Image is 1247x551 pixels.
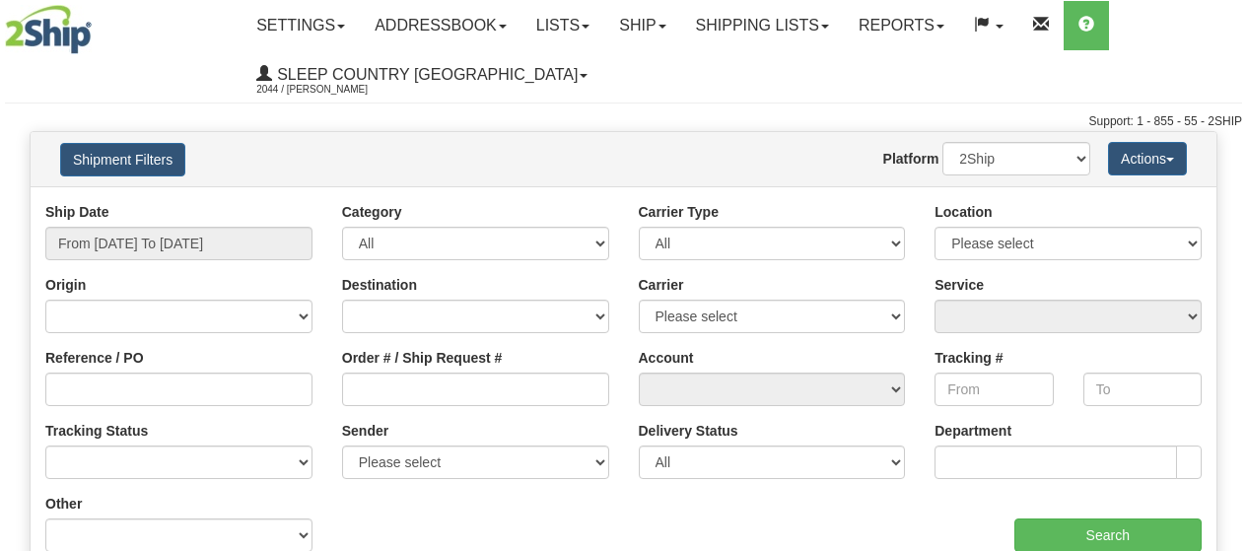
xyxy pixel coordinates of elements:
a: Reports [844,1,959,50]
a: Sleep Country [GEOGRAPHIC_DATA] 2044 / [PERSON_NAME] [242,50,602,100]
label: Location [935,202,992,222]
label: Service [935,275,984,295]
input: To [1083,373,1202,406]
button: Shipment Filters [60,143,185,176]
label: Carrier Type [639,202,719,222]
label: Carrier [639,275,684,295]
a: Addressbook [360,1,521,50]
label: Ship Date [45,202,109,222]
label: Account [639,348,694,368]
a: Shipping lists [681,1,844,50]
label: Origin [45,275,86,295]
label: Platform [883,149,939,169]
label: Category [342,202,402,222]
a: Lists [521,1,604,50]
label: Order # / Ship Request # [342,348,503,368]
input: From [935,373,1053,406]
label: Destination [342,275,417,295]
label: Sender [342,421,388,441]
a: Settings [242,1,360,50]
span: 2044 / [PERSON_NAME] [256,80,404,100]
button: Actions [1108,142,1187,175]
span: Sleep Country [GEOGRAPHIC_DATA] [272,66,578,83]
label: Delivery Status [639,421,738,441]
div: Support: 1 - 855 - 55 - 2SHIP [5,113,1242,130]
img: logo2044.jpg [5,5,92,54]
label: Tracking # [935,348,1003,368]
label: Reference / PO [45,348,144,368]
iframe: chat widget [1202,174,1245,376]
label: Other [45,494,82,514]
a: Ship [604,1,680,50]
label: Tracking Status [45,421,148,441]
label: Department [935,421,1011,441]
